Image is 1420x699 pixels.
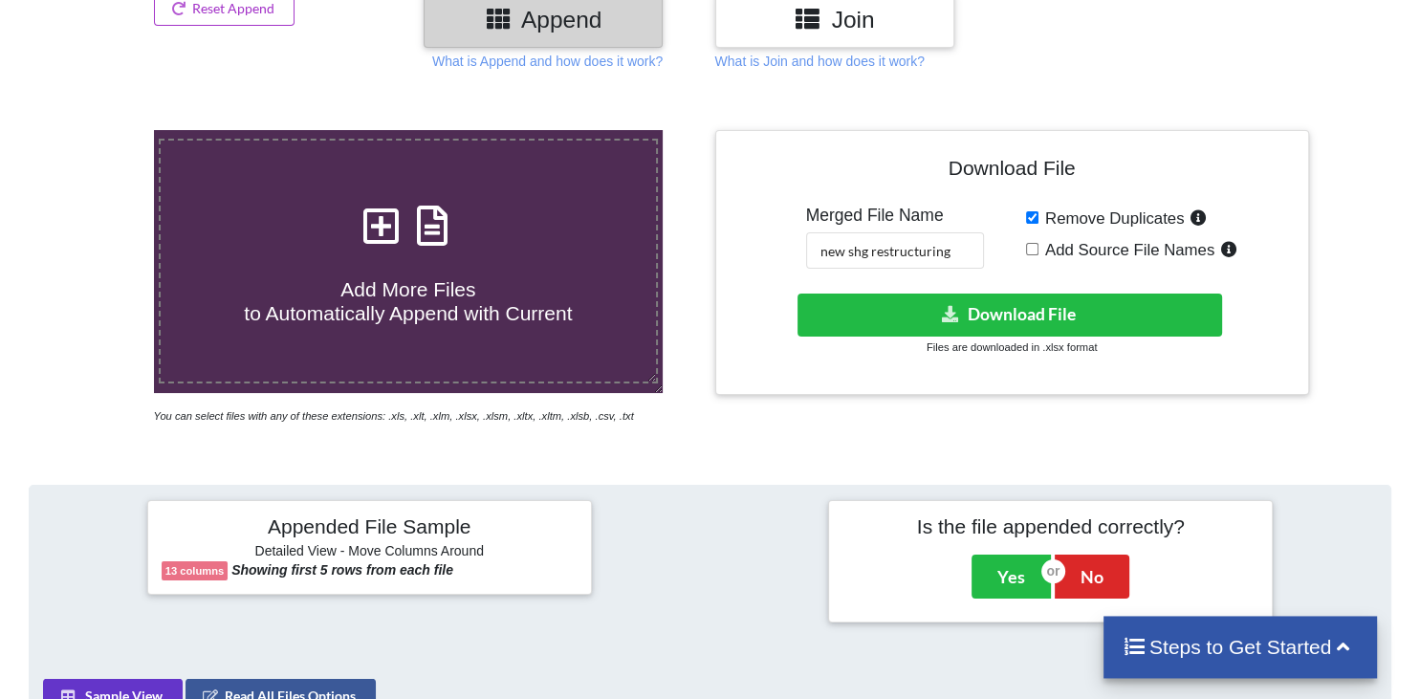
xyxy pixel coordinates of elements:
b: Showing first 5 rows from each file [231,562,453,578]
h4: Is the file appended correctly? [842,514,1258,538]
p: What is Join and how does it work? [715,52,925,71]
i: You can select files with any of these extensions: .xls, .xlt, .xlm, .xlsx, .xlsm, .xltx, .xltm, ... [154,410,634,422]
h4: Steps to Get Started [1123,635,1359,659]
h6: Detailed View - Move Columns Around [162,543,578,562]
h3: Append [438,6,648,33]
span: Add More Files to Automatically Append with Current [244,278,572,324]
span: Remove Duplicates [1038,209,1185,228]
p: What is Append and how does it work? [432,52,663,71]
button: No [1055,555,1129,599]
button: Download File [797,294,1221,337]
h5: Merged File Name [806,206,984,226]
span: Add Source File Names [1038,241,1214,259]
input: Enter File Name [806,232,984,269]
button: Yes [972,555,1051,599]
h4: Appended File Sample [162,514,578,541]
small: Files are downloaded in .xlsx format [927,341,1097,353]
h4: Download File [730,144,1295,199]
h3: Join [730,6,940,33]
b: 13 columns [165,565,225,577]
